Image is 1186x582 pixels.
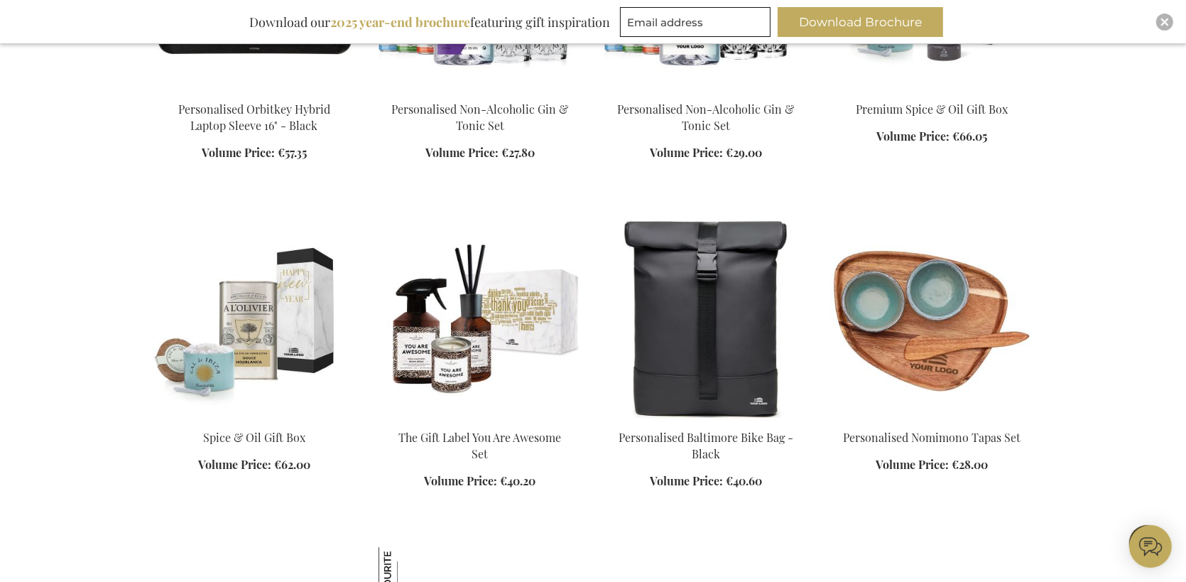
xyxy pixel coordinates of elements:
[856,102,1008,117] a: Premium Spice & Oil Gift Box
[619,430,793,461] a: Personalised Baltimore Bike Bag - Black
[1160,18,1169,26] img: Close
[830,412,1033,426] a: Personalised Nomimono Tapas Set
[650,145,762,161] a: Volume Price: €29.00
[379,84,582,97] a: Personalised Non-Alcoholic Gin & Tonic Set Personalised Non-Alcoholic Gin & Tonic Set
[952,457,988,472] span: €28.00
[425,145,499,160] span: Volume Price:
[604,412,807,426] a: Personalised Baltimore Bike Bag - Black
[153,84,356,97] a: Personalised Orbitkey Hybrid Laptop Sleeve 16" - Black
[876,129,950,144] span: Volume Price:
[379,219,582,418] img: The Gift Label You Are Awesome Set
[876,129,987,145] a: Volume Price: €66.05
[202,145,275,160] span: Volume Price:
[618,102,795,133] a: Personalised Non-Alcoholic Gin & Tonic Set
[330,14,470,31] b: 2025 year-end brochure
[153,219,356,418] img: Spice & Oil Gift Box
[952,129,987,144] span: €66.05
[243,7,616,37] div: Download our featuring gift inspiration
[274,457,310,472] span: €62.00
[198,457,310,473] a: Volume Price: €62.00
[650,473,723,488] span: Volume Price:
[650,473,762,490] a: Volume Price: €40.60
[153,412,356,426] a: Spice & Oil Gift Box
[178,102,330,133] a: Personalised Orbitkey Hybrid Laptop Sleeve 16" - Black
[501,145,535,160] span: €27.80
[876,457,988,473] a: Volume Price: €28.00
[778,7,943,37] button: Download Brochure
[830,84,1033,97] a: Premium Spice & Oil Gift Box
[1129,525,1172,568] iframe: belco-activator-frame
[620,7,775,41] form: marketing offers and promotions
[425,145,535,161] a: Volume Price: €27.80
[379,412,582,426] a: The Gift Label You Are Awesome Set
[650,145,723,160] span: Volume Price:
[604,84,807,97] a: Personalised Non-Alcoholic Gin & Tonic Set
[1156,14,1173,31] div: Close
[726,145,762,160] span: €29.00
[278,145,307,160] span: €57.35
[620,7,771,37] input: Email address
[604,219,807,418] img: Personalised Baltimore Bike Bag - Black
[202,145,307,161] a: Volume Price: €57.35
[843,430,1021,445] a: Personalised Nomimono Tapas Set
[203,430,305,445] a: Spice & Oil Gift Box
[830,219,1033,418] img: Personalised Nomimono Tapas Set
[876,457,949,472] span: Volume Price:
[726,473,762,488] span: €40.60
[392,102,569,133] a: Personalised Non-Alcoholic Gin & Tonic Set
[198,457,271,472] span: Volume Price:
